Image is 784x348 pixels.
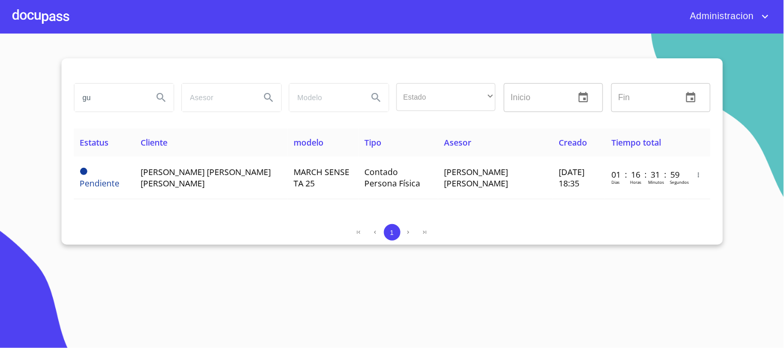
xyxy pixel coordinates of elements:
p: 01 : 16 : 31 : 59 [611,169,681,180]
span: Tiempo total [611,137,661,148]
span: Cliente [141,137,167,148]
span: 1 [390,229,394,236]
input: search [182,84,252,112]
span: Asesor [444,137,472,148]
span: modelo [294,137,324,148]
span: Estatus [80,137,109,148]
input: search [74,84,145,112]
input: search [289,84,360,112]
div: ​ [396,83,496,111]
button: Search [149,85,174,110]
button: Search [256,85,281,110]
button: 1 [384,224,401,241]
span: MARCH SENSE TA 25 [294,166,350,189]
span: Tipo [365,137,382,148]
span: Administracion [682,8,759,25]
span: [PERSON_NAME] [PERSON_NAME] [PERSON_NAME] [141,166,271,189]
p: Dias [611,179,620,185]
span: [PERSON_NAME] [PERSON_NAME] [444,166,509,189]
p: Horas [630,179,641,185]
span: Contado Persona Física [365,166,421,189]
span: Pendiente [80,168,87,175]
button: Search [364,85,389,110]
span: Creado [559,137,588,148]
p: Minutos [648,179,664,185]
button: account of current user [682,8,772,25]
span: Pendiente [80,178,120,189]
span: [DATE] 18:35 [559,166,585,189]
p: Segundos [670,179,689,185]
